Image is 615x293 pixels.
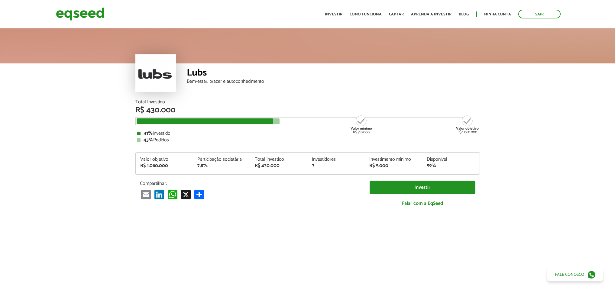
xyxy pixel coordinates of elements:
div: Lubs [187,68,480,79]
div: R$ 710.000 [350,115,373,134]
a: Compartilhar [193,189,205,199]
a: Sair [518,10,561,18]
div: 59% [427,163,475,168]
a: Email [140,189,152,199]
strong: 43% [144,136,153,144]
div: Disponível [427,157,475,162]
div: 7,8% [197,163,246,168]
a: Fale conosco [547,268,603,281]
img: EqSeed [56,6,104,22]
div: Bem-estar, prazer e autoconhecimento [187,79,480,84]
div: Investidores [312,157,360,162]
div: Investimento mínimo [369,157,418,162]
strong: Valor objetivo [456,126,479,131]
a: Minha conta [484,12,511,16]
div: R$ 1.060.000 [456,115,479,134]
a: Blog [459,12,469,16]
div: Participação societária [197,157,246,162]
a: Investir [325,12,342,16]
div: R$ 430.000 [135,106,480,114]
strong: Valor mínimo [351,126,372,131]
a: Aprenda a investir [411,12,452,16]
a: Captar [389,12,404,16]
a: Como funciona [350,12,382,16]
div: 7 [312,163,360,168]
div: Valor objetivo [140,157,189,162]
a: Investir [370,181,475,194]
div: Total Investido [135,100,480,105]
strong: 41% [144,129,153,137]
div: R$ 430.000 [255,163,303,168]
a: WhatsApp [167,189,179,199]
a: LinkedIn [153,189,165,199]
a: X [180,189,192,199]
div: R$ 5.000 [369,163,418,168]
div: Investido [137,131,478,136]
div: Total investido [255,157,303,162]
p: Compartilhar: [140,181,361,186]
a: Falar com a EqSeed [370,197,475,210]
div: R$ 1.060.000 [140,163,189,168]
div: Pedidos [137,138,478,143]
